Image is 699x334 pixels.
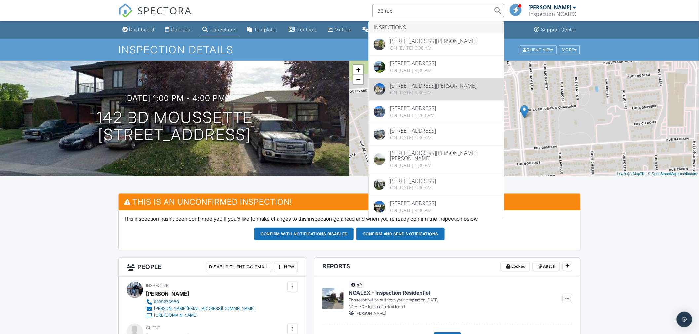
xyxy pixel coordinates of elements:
[519,47,558,52] a: Client View
[286,24,320,36] a: Contacts
[390,106,436,111] div: [STREET_ADDRESS]
[617,172,628,176] a: Leaflet
[120,24,157,36] a: Dashboard
[374,83,385,95] img: cover.jpg
[390,45,477,50] div: On [DATE] 9:00 am
[374,201,385,213] img: cover.jpg
[146,299,255,305] a: 8199238980
[374,106,385,117] img: cover.jpg
[146,289,189,299] div: [PERSON_NAME]
[254,27,278,32] div: Templates
[154,313,197,318] div: [URL][DOMAIN_NAME]
[390,208,436,213] div: On [DATE] 9:30 am
[677,312,692,327] div: Open Intercom Messenger
[200,24,239,36] a: Inspections
[254,228,354,240] button: Confirm with notifications disabled
[137,3,192,17] span: SPECTORA
[390,38,477,44] div: [STREET_ADDRESS][PERSON_NAME]
[274,262,298,272] div: New
[390,178,436,184] div: [STREET_ADDRESS]
[335,27,352,32] div: Metrics
[374,179,385,190] img: cover.jpg
[369,173,504,195] a: [STREET_ADDRESS] On [DATE] 9:00 am
[369,33,504,55] a: [STREET_ADDRESS][PERSON_NAME] On [DATE] 9:00 am
[356,228,445,240] button: Confirm and send notifications
[374,153,385,165] img: streetview
[374,128,385,140] img: cover.jpg
[360,24,403,36] a: Automations (Basic)
[532,24,579,36] a: Support Center
[119,258,306,277] h3: People
[296,27,317,32] div: Contacts
[146,283,169,288] span: Inspector
[124,94,226,103] h3: [DATE] 1:00 pm - 4:00 pm
[390,150,499,161] div: [STREET_ADDRESS][PERSON_NAME][PERSON_NAME]
[390,135,436,140] div: On [DATE] 9:30 am
[520,45,557,54] div: Client View
[390,68,436,73] div: On [DATE] 9:00 am
[96,109,253,144] h1: 142 Bd Moussette [STREET_ADDRESS]
[369,101,504,123] a: [STREET_ADDRESS] On [DATE] 11:00 am
[162,24,195,36] a: Calendar
[124,215,575,222] p: This inspection hasn't been confirmed yet. If you'd like to make changes to this inspection go ah...
[171,27,192,32] div: Calendar
[118,9,192,23] a: SPECTORA
[390,128,436,133] div: [STREET_ADDRESS]
[119,194,580,210] h3: This is an Unconfirmed Inspection!
[372,4,504,17] input: Search everything...
[374,61,385,73] img: cover.jpg
[206,262,271,272] div: Disable Client CC Email
[529,4,571,11] div: [PERSON_NAME]
[146,312,255,318] a: [URL][DOMAIN_NAME]
[390,185,436,190] div: On [DATE] 9:00 am
[559,45,580,54] div: More
[209,27,237,32] div: Inspections
[390,163,499,168] div: On [DATE] 1:00 pm
[369,78,504,100] a: [STREET_ADDRESS][PERSON_NAME] On [DATE] 9:00 am
[629,172,647,176] a: © MapTiler
[390,113,436,118] div: On [DATE] 11:00 am
[353,75,363,84] a: Zoom out
[129,27,154,32] div: Dashboard
[146,305,255,312] a: [PERSON_NAME][EMAIL_ADDRESS][DOMAIN_NAME]
[390,201,436,206] div: [STREET_ADDRESS]
[118,44,581,55] h1: Inspection Details
[529,11,576,17] div: Inspection NOALEX
[369,196,504,218] a: [STREET_ADDRESS] On [DATE] 9:30 am
[390,61,436,66] div: [STREET_ADDRESS]
[369,123,504,145] a: [STREET_ADDRESS] On [DATE] 9:30 am
[390,90,477,95] div: On [DATE] 9:00 am
[374,39,385,50] img: f9282047e224b002b9fa3e0a2c9f3cc8.jpeg
[369,56,504,78] a: [STREET_ADDRESS] On [DATE] 9:00 am
[154,299,179,305] div: 8199238980
[146,325,160,330] span: Client
[118,3,133,18] img: The Best Home Inspection Software - Spectora
[369,21,504,33] li: Inspections
[325,24,354,36] a: Metrics
[541,27,577,32] div: Support Center
[390,83,477,88] div: [STREET_ADDRESS][PERSON_NAME]
[353,65,363,75] a: Zoom in
[244,24,281,36] a: Templates
[648,172,697,176] a: © OpenStreetMap contributors
[154,306,255,311] div: [PERSON_NAME][EMAIL_ADDRESS][DOMAIN_NAME]
[369,146,504,173] a: [STREET_ADDRESS][PERSON_NAME][PERSON_NAME] On [DATE] 1:00 pm
[616,171,699,177] div: |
